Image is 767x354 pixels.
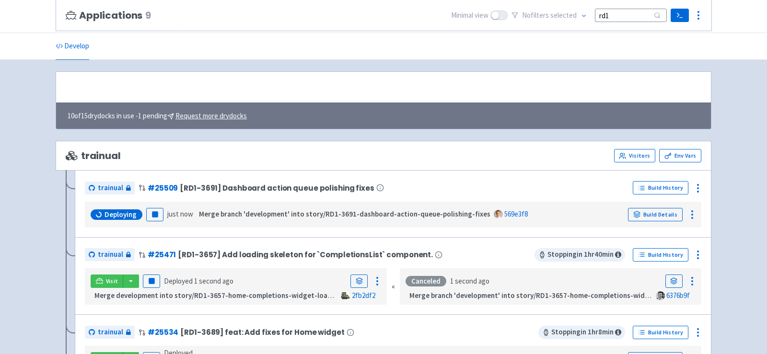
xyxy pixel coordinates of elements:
span: selected [550,11,577,20]
span: No filter s [522,10,577,21]
a: Build History [633,326,688,339]
u: Request more drydocks [175,111,247,120]
a: 6376b9f [666,291,690,300]
a: #25471 [148,250,176,260]
div: Canceled [406,276,446,286]
h3: Applications [66,10,151,21]
button: Pause [146,208,163,221]
a: trainual [85,182,135,194]
a: #25534 [148,327,178,337]
span: [RD1-3691] Dashboard action queue polishing fixes [180,184,374,192]
div: « [392,268,395,305]
span: Stopping in 1 hr 8 min [538,326,625,339]
span: 10 of 15 drydocks in use - 1 pending [68,111,247,122]
a: Build History [633,248,688,262]
span: [RD1-3689] feat: Add fixes for Home widget [180,328,344,336]
a: 2fb2df2 [352,291,375,300]
a: Visitors [614,149,655,162]
span: trainual [98,327,123,338]
span: [RD1-3657] Add loading skeleton for `CompletionsList` component. [178,251,433,259]
span: Minimal view [451,10,488,21]
span: trainual [66,150,121,161]
span: Stopping in 1 hr 40 min [535,248,625,262]
strong: Merge branch 'development' into story/RD1-3657-home-completions-widget-loading-states [409,291,708,300]
span: Visit [106,277,118,285]
time: just now [167,209,193,218]
a: trainual [85,248,135,261]
a: 569e3f8 [504,209,528,218]
input: Search... [595,9,667,22]
a: Build History [633,181,688,194]
a: trainual [85,326,135,339]
a: #25509 [148,183,178,193]
span: trainual [98,183,123,194]
span: Deployed [164,276,233,285]
a: Develop [56,33,89,60]
span: Deploying [105,210,137,219]
a: Visit [91,274,123,288]
strong: Merge development into story/RD1-3657-home-completions-widget-loading-states [94,291,366,300]
a: Terminal [671,9,688,22]
a: Build Details [628,208,683,221]
span: trainual [98,249,123,260]
button: Pause [143,274,160,288]
time: 1 second ago [194,276,233,285]
strong: Merge branch 'development' into story/RD1-3691-dashboard-action-queue-polishing-fixes [199,209,490,218]
time: 1 second ago [450,276,489,285]
span: 9 [145,10,151,21]
a: Env Vars [659,149,701,162]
